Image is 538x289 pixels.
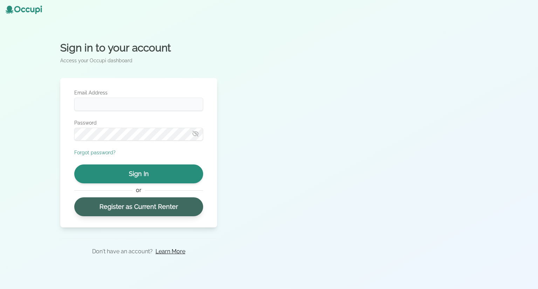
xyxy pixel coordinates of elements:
[132,186,145,195] span: or
[74,149,116,156] button: Forgot password?
[92,247,153,256] p: Don't have an account?
[74,164,203,183] button: Sign In
[156,247,185,256] a: Learn More
[74,89,203,96] label: Email Address
[60,57,217,64] p: Access your Occupi dashboard
[74,119,203,126] label: Password
[74,197,203,216] a: Register as Current Renter
[60,42,217,54] h2: Sign in to your account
